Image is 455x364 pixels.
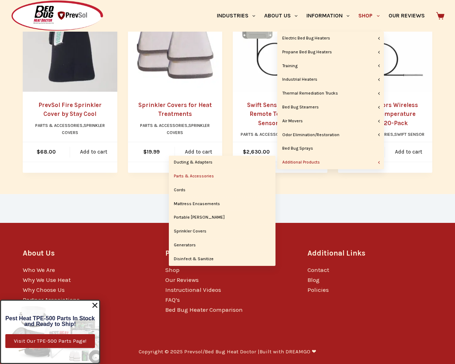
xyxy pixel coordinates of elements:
h6: Pest Heat TPE-500 Parts In Stock and Ready to Ship! [5,316,96,327]
button: Expand dropdown menu [344,12,352,20]
button: Expand dropdown menu [376,118,382,124]
a: Visit Our TPE-500 Parts Page! [5,334,95,348]
bdi: 19.99 [143,149,160,155]
a: Sprinkler Covers for Heat Treatments [138,101,212,118]
a: Swift Sensor [394,132,424,137]
a: Policies [307,286,329,293]
a: Sprinkler Covers [62,123,105,135]
bdi: 68.00 [37,149,56,155]
a: Add to cart: “Swift Sensors Wireless Remote Temperature Sensor 20-Pack” [385,142,432,162]
button: Expand dropdown menu [376,76,382,83]
a: Parts & Accessories [169,170,275,183]
a: Industrial Heaters [277,73,384,86]
a: Contact [307,266,329,273]
li: , [241,131,319,138]
a: Why Choose Us [23,286,65,293]
a: Close [91,302,98,309]
button: Collapse dropdown menu [374,12,382,20]
a: Odor Elimination/Restoration [277,128,384,142]
a: Disinfect & Sanitize [169,252,275,266]
button: Expand dropdown menu [376,132,382,138]
a: Bed Bug Heater Comparison [165,306,243,313]
button: Expand dropdown menu [376,104,382,111]
button: Expand dropdown menu [250,12,258,20]
a: Our Reviews [165,276,199,283]
a: Bed Bug Sprays [277,142,384,155]
button: Collapse dropdown menu [376,159,382,166]
button: Expand dropdown menu [376,35,382,42]
a: Training [277,59,384,73]
button: Expand dropdown menu [376,63,382,69]
a: Add to cart: “Sprinkler Covers for Heat Treatments” [175,142,222,162]
a: Partner Associations [23,296,80,303]
a: Generators [169,239,275,252]
a: PrevSol Fire Sprinkler Cover by Stay Cool [38,101,102,118]
li: , [30,122,110,136]
a: Why We Use Heat [23,276,71,283]
a: Cords [169,183,275,197]
a: Swift Sensors Wireless Remote Temperature Sensor 10-Pack [247,101,313,127]
span: $ [143,149,147,155]
a: Ducting & Adapters [169,156,275,169]
a: Parts & Accessories [35,123,82,128]
a: Parts & Accessories [241,132,288,137]
h3: Additional Links [307,248,432,259]
a: Sprinkler Covers [167,123,210,135]
button: Open LiveChat chat widget [6,3,27,24]
a: Blog [307,276,320,283]
bdi: 2,630.00 [243,149,270,155]
a: Add to cart: “PrevSol Fire Sprinkler Cover by Stay Cool” [70,142,117,162]
button: Expand dropdown menu [376,90,382,97]
a: Swift Sensors Wireless Remote Temperature Sensor 20-Pack [352,101,418,127]
a: Instructional Videos [165,286,221,293]
a: Air Movers [277,114,384,128]
a: Thermal Remediation Trucks [277,87,384,100]
span: $ [243,149,246,155]
a: Built with DREAMGO ❤ [259,348,316,355]
a: Parts & Accessories [140,123,187,128]
a: Portable [PERSON_NAME] [169,211,275,224]
a: Bed Bug Steamers [277,101,384,114]
p: Copyright © 2025 Prevsol/Bed Bug Heat Doctor | [139,348,316,355]
a: Electric Bed Bug Heaters [277,32,384,45]
li: , [346,131,424,138]
a: Propane Bed Bug Heaters [277,45,384,59]
h3: Product Information [165,248,290,259]
span: $ [37,149,40,155]
a: Additional Products [277,156,384,169]
span: Visit Our TPE-500 Parts Page! [14,338,86,344]
a: Who We Are [23,266,55,273]
a: Shop [165,266,180,273]
button: Expand dropdown menu [292,12,300,20]
h3: About Us [23,248,148,259]
a: Sprinkler Covers [169,225,275,238]
li: , [135,122,215,136]
a: FAQ’s [165,296,180,303]
a: Mattress Encasements [169,197,275,211]
button: Expand dropdown menu [376,49,382,55]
